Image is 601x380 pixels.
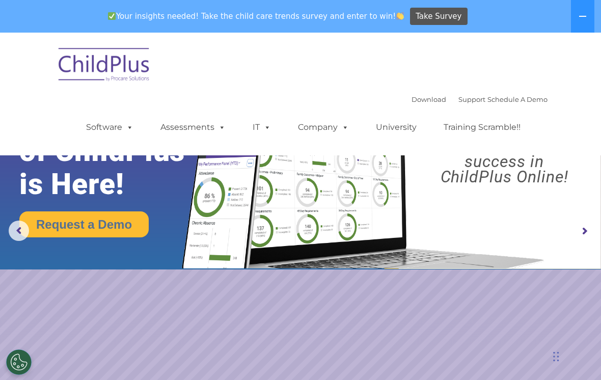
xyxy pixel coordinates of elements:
[6,349,32,375] button: Cookies Settings
[410,8,468,25] a: Take Survey
[412,95,548,103] font: |
[458,95,485,103] a: Support
[550,331,601,380] iframe: Chat Widget
[53,41,155,92] img: ChildPlus by Procare Solutions
[103,7,408,26] span: Your insights needed! Take the child care trends survey and enter to win!
[19,211,149,237] a: Request a Demo
[76,117,144,138] a: Software
[553,341,559,372] div: Drag
[487,95,548,103] a: Schedule A Demo
[19,101,211,201] rs-layer: The Future of ChildPlus is Here!
[433,117,531,138] a: Training Scramble!!
[242,117,281,138] a: IT
[396,12,404,20] img: 👏
[150,117,236,138] a: Assessments
[416,8,461,25] span: Take Survey
[108,12,116,20] img: ✅
[412,95,446,103] a: Download
[366,117,427,138] a: University
[288,117,359,138] a: Company
[415,108,593,184] rs-layer: Boost your productivity and streamline your success in ChildPlus Online!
